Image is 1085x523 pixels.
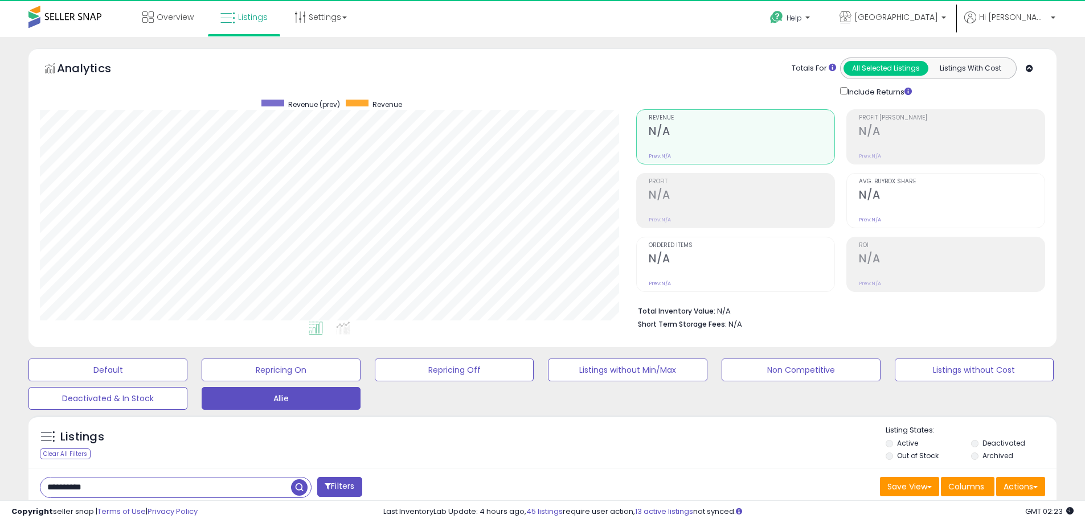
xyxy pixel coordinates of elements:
[202,359,361,381] button: Repricing On
[28,359,187,381] button: Default
[897,451,939,460] label: Out of Stock
[649,216,671,223] small: Prev: N/A
[895,359,1054,381] button: Listings without Cost
[57,60,133,79] h5: Analytics
[859,115,1045,121] span: Profit [PERSON_NAME]
[928,61,1013,76] button: Listings With Cost
[238,11,268,23] span: Listings
[996,477,1045,496] button: Actions
[897,438,918,448] label: Active
[526,506,563,517] a: 45 listings
[979,11,1047,23] span: Hi [PERSON_NAME]
[638,306,715,316] b: Total Inventory Value:
[859,216,881,223] small: Prev: N/A
[638,319,727,329] b: Short Term Storage Fees:
[638,303,1037,317] li: N/A
[383,506,1074,517] div: Last InventoryLab Update: 4 hours ago, require user action, not synced.
[202,387,361,410] button: Allie
[11,506,198,517] div: seller snap | |
[649,153,671,159] small: Prev: N/A
[859,242,1045,249] span: ROI
[859,125,1045,140] h2: N/A
[28,387,187,410] button: Deactivated & In Stock
[964,11,1055,37] a: Hi [PERSON_NAME]
[832,85,926,98] div: Include Returns
[649,280,671,287] small: Prev: N/A
[649,242,834,249] span: Ordered Items
[649,188,834,204] h2: N/A
[375,359,534,381] button: Repricing Off
[288,100,340,109] span: Revenue (prev)
[844,61,928,76] button: All Selected Listings
[859,179,1045,185] span: Avg. Buybox Share
[649,179,834,185] span: Profit
[148,506,198,517] a: Privacy Policy
[941,477,994,496] button: Columns
[792,63,836,74] div: Totals For
[1025,506,1074,517] span: 2025-08-15 02:23 GMT
[859,252,1045,267] h2: N/A
[649,125,834,140] h2: N/A
[372,100,402,109] span: Revenue
[854,11,938,23] span: [GEOGRAPHIC_DATA]
[60,429,104,445] h5: Listings
[769,10,784,24] i: Get Help
[886,425,1057,436] p: Listing States:
[880,477,939,496] button: Save View
[157,11,194,23] span: Overview
[982,438,1025,448] label: Deactivated
[722,359,881,381] button: Non Competitive
[859,153,881,159] small: Prev: N/A
[649,115,834,121] span: Revenue
[787,13,802,23] span: Help
[97,506,146,517] a: Terms of Use
[982,451,1013,460] label: Archived
[948,481,984,492] span: Columns
[761,2,821,37] a: Help
[635,506,693,517] a: 13 active listings
[728,319,742,330] span: N/A
[40,448,91,459] div: Clear All Filters
[317,477,362,497] button: Filters
[859,280,881,287] small: Prev: N/A
[859,188,1045,204] h2: N/A
[649,252,834,267] h2: N/A
[548,359,707,381] button: Listings without Min/Max
[11,506,53,517] strong: Copyright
